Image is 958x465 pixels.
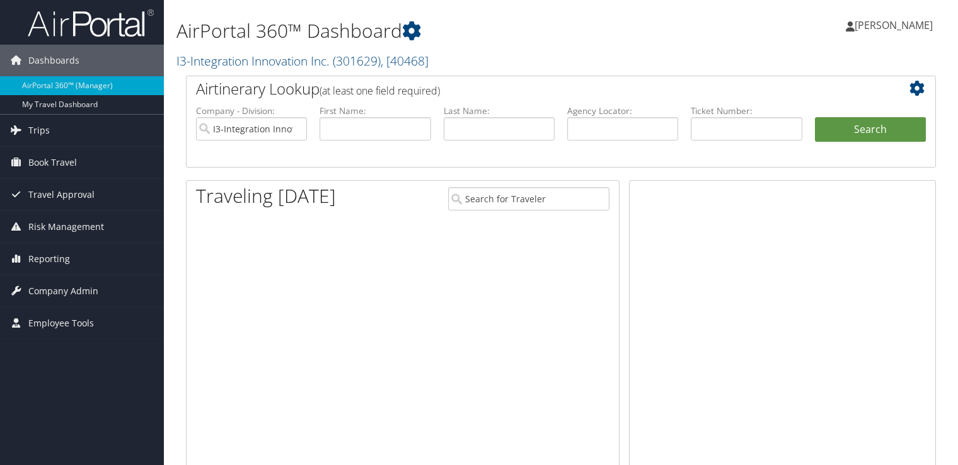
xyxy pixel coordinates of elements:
[320,84,440,98] span: (at least one field required)
[28,243,70,275] span: Reporting
[28,179,95,210] span: Travel Approval
[28,45,79,76] span: Dashboards
[567,105,678,117] label: Agency Locator:
[28,307,94,339] span: Employee Tools
[196,78,863,100] h2: Airtinerary Lookup
[691,105,802,117] label: Ticket Number:
[381,52,429,69] span: , [ 40468 ]
[333,52,381,69] span: ( 301629 )
[28,8,154,38] img: airportal-logo.png
[176,52,429,69] a: I3-Integration Innovation Inc.
[196,183,336,209] h1: Traveling [DATE]
[28,275,98,307] span: Company Admin
[448,187,609,210] input: Search for Traveler
[28,147,77,178] span: Book Travel
[846,6,945,44] a: [PERSON_NAME]
[196,105,307,117] label: Company - Division:
[28,211,104,243] span: Risk Management
[28,115,50,146] span: Trips
[444,105,555,117] label: Last Name:
[320,105,430,117] label: First Name:
[815,117,926,142] button: Search
[176,18,689,44] h1: AirPortal 360™ Dashboard
[855,18,933,32] span: [PERSON_NAME]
